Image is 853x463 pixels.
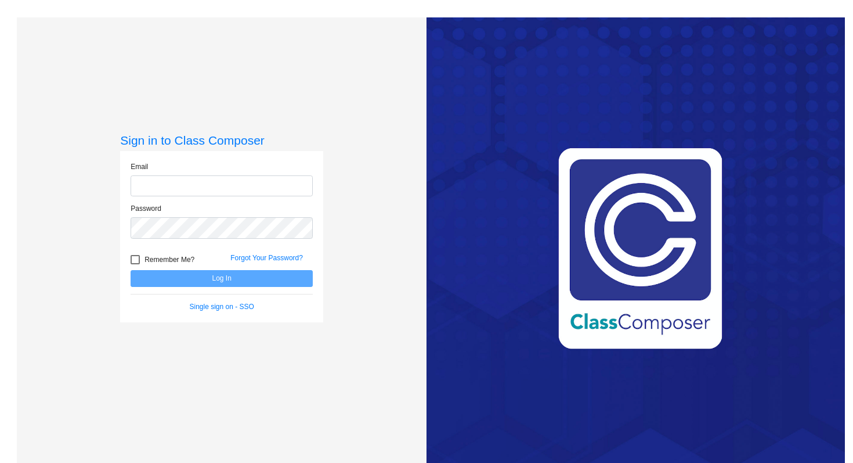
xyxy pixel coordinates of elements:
button: Log In [131,270,313,287]
label: Email [131,161,148,172]
h3: Sign in to Class Composer [120,133,323,148]
a: Forgot Your Password? [230,254,303,262]
a: Single sign on - SSO [190,303,254,311]
span: Remember Me? [144,253,194,267]
label: Password [131,203,161,214]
